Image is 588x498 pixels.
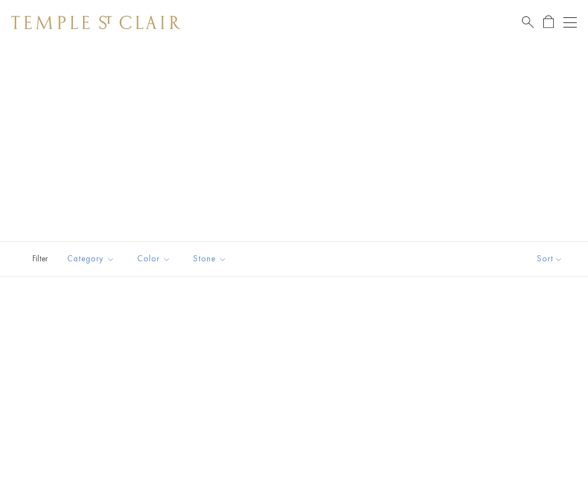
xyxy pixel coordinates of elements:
[132,252,179,266] span: Color
[129,246,179,271] button: Color
[11,16,180,29] img: Temple St. Clair
[563,16,577,29] button: Open navigation
[59,246,123,271] button: Category
[522,15,534,29] a: Search
[62,252,123,266] span: Category
[188,252,235,266] span: Stone
[185,246,235,271] button: Stone
[543,15,554,29] a: Open Shopping Bag
[512,242,588,276] button: Show sort by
